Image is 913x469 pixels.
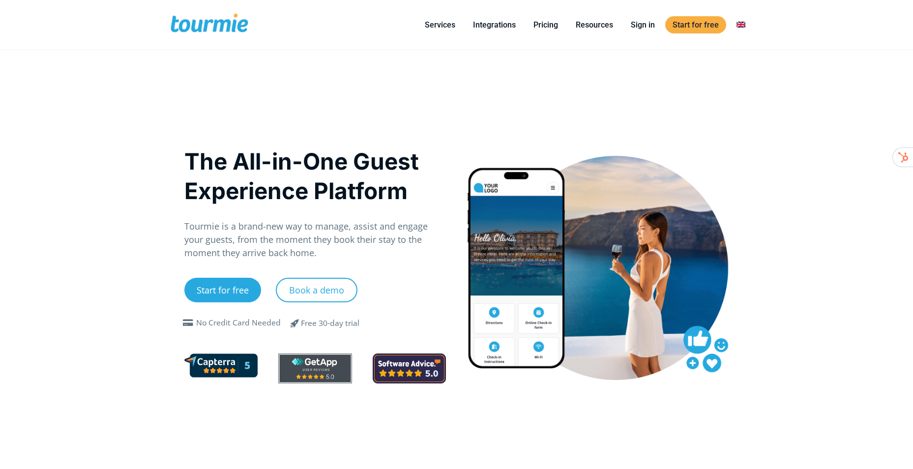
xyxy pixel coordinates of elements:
a: Services [417,19,463,31]
p: Tourmie is a brand-new way to manage, assist and engage your guests, from the moment they book th... [184,220,446,260]
a: Start for free [184,278,261,302]
a: Sign in [623,19,662,31]
div: No Credit Card Needed [196,317,281,329]
a: Resources [568,19,620,31]
span:  [283,317,307,329]
span:  [180,319,196,327]
a: Pricing [526,19,565,31]
div: Free 30-day trial [301,318,359,329]
h1: The All-in-One Guest Experience Platform [184,147,446,205]
a: Book a demo [276,278,357,302]
a: Start for free [665,16,726,33]
a: Integrations [466,19,523,31]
